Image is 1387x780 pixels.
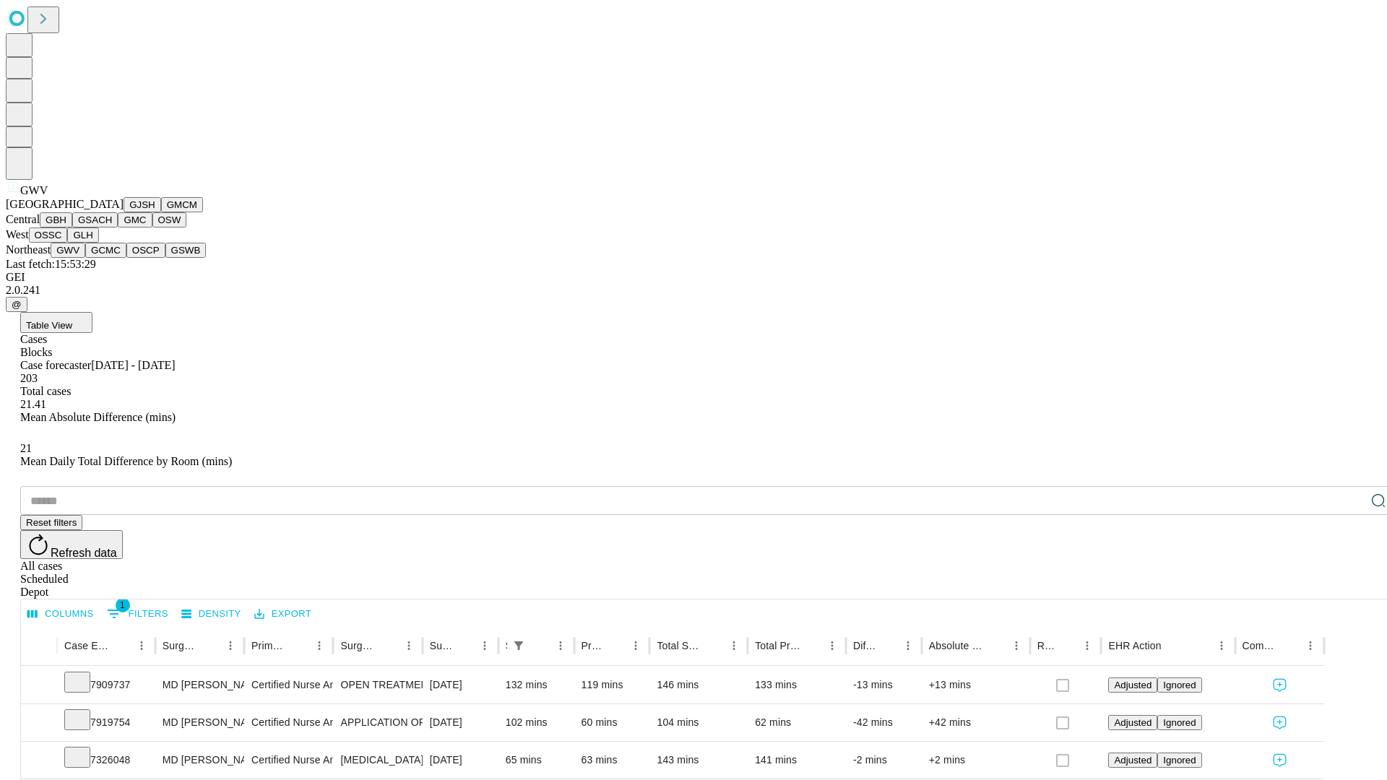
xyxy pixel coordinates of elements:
[550,636,571,656] button: Menu
[118,212,152,227] button: GMC
[124,197,161,212] button: GJSH
[29,227,68,243] button: OSSC
[20,398,46,410] span: 21.41
[755,640,800,651] div: Total Predicted Duration
[1108,715,1157,730] button: Adjusted
[6,228,29,240] span: West
[20,411,176,423] span: Mean Absolute Difference (mins)
[6,213,40,225] span: Central
[822,636,842,656] button: Menu
[20,372,38,384] span: 203
[40,212,72,227] button: GBH
[430,640,453,651] div: Surgery Date
[929,667,1023,703] div: +13 mins
[163,742,237,779] div: MD [PERSON_NAME] [PERSON_NAME] Md
[200,636,220,656] button: Sort
[91,359,175,371] span: [DATE] - [DATE]
[929,742,1023,779] div: +2 mins
[1243,640,1279,651] div: Comments
[1114,755,1151,766] span: Adjusted
[103,602,172,625] button: Show filters
[853,667,915,703] div: -13 mins
[475,636,495,656] button: Menu
[251,667,326,703] div: Certified Nurse Anesthetist
[878,636,898,656] button: Sort
[340,704,415,741] div: APPLICATION OF EXTERNAL FIXATOR MULTIPLANE ILLIZAROV TYPE
[26,517,77,528] span: Reset filters
[530,636,550,656] button: Sort
[582,640,605,651] div: Predicted In Room Duration
[340,667,415,703] div: OPEN TREATMENT BIMALLEOLAR [MEDICAL_DATA]
[755,704,839,741] div: 62 mins
[163,667,237,703] div: MD [PERSON_NAME]
[64,704,148,741] div: 7919754
[165,243,207,258] button: GSWB
[178,603,245,625] button: Density
[1163,717,1196,728] span: Ignored
[430,704,491,741] div: [DATE]
[454,636,475,656] button: Sort
[161,197,203,212] button: GMCM
[152,212,187,227] button: OSW
[1108,753,1157,768] button: Adjusted
[582,704,643,741] div: 60 mins
[430,742,491,779] div: [DATE]
[67,227,98,243] button: GLH
[929,704,1023,741] div: +42 mins
[399,636,419,656] button: Menu
[1300,636,1321,656] button: Menu
[802,636,822,656] button: Sort
[111,636,131,656] button: Sort
[626,636,646,656] button: Menu
[6,297,27,312] button: @
[657,742,740,779] div: 143 mins
[289,636,309,656] button: Sort
[20,442,32,454] span: 21
[163,640,199,651] div: Surgeon Name
[1280,636,1300,656] button: Sort
[20,515,82,530] button: Reset filters
[853,640,876,651] div: Difference
[582,742,643,779] div: 63 mins
[28,711,50,736] button: Expand
[64,742,148,779] div: 7326048
[506,742,567,779] div: 65 mins
[506,704,567,741] div: 102 mins
[1157,753,1201,768] button: Ignored
[131,636,152,656] button: Menu
[657,640,702,651] div: Total Scheduled Duration
[72,212,118,227] button: GSACH
[20,312,92,333] button: Table View
[704,636,724,656] button: Sort
[605,636,626,656] button: Sort
[657,667,740,703] div: 146 mins
[28,673,50,698] button: Expand
[20,359,91,371] span: Case forecaster
[724,636,744,656] button: Menu
[28,748,50,773] button: Expand
[1211,636,1232,656] button: Menu
[1163,755,1196,766] span: Ignored
[1157,677,1201,693] button: Ignored
[1006,636,1027,656] button: Menu
[26,320,72,331] span: Table View
[1057,636,1077,656] button: Sort
[20,530,123,559] button: Refresh data
[509,636,529,656] button: Show filters
[657,704,740,741] div: 104 mins
[12,299,22,310] span: @
[1077,636,1097,656] button: Menu
[64,667,148,703] div: 7909737
[755,667,839,703] div: 133 mins
[251,742,326,779] div: Certified Nurse Anesthetist
[64,640,110,651] div: Case Epic Id
[251,640,288,651] div: Primary Service
[755,742,839,779] div: 141 mins
[24,603,98,625] button: Select columns
[6,271,1381,284] div: GEI
[1163,680,1196,690] span: Ignored
[582,667,643,703] div: 119 mins
[929,640,985,651] div: Absolute Difference
[506,667,567,703] div: 132 mins
[340,742,415,779] div: [MEDICAL_DATA] PLACEMENT [MEDICAL_DATA],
